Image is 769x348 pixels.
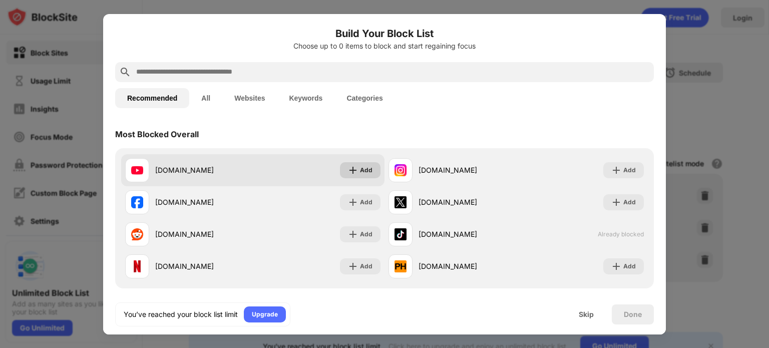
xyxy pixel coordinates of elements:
div: [DOMAIN_NAME] [419,229,516,239]
img: favicons [395,260,407,272]
img: favicons [131,196,143,208]
img: favicons [395,196,407,208]
img: favicons [395,164,407,176]
div: Choose up to 0 items to block and start regaining focus [115,42,654,50]
div: Add [360,197,372,207]
button: Websites [222,88,277,108]
button: Categories [334,88,395,108]
div: Add [623,197,636,207]
button: Keywords [277,88,334,108]
div: [DOMAIN_NAME] [419,261,516,271]
div: [DOMAIN_NAME] [155,165,253,175]
button: Recommended [115,88,189,108]
img: favicons [395,228,407,240]
span: Already blocked [598,230,644,238]
h6: Build Your Block List [115,26,654,41]
div: Done [624,310,642,318]
div: Upgrade [252,309,278,319]
button: All [189,88,222,108]
div: You’ve reached your block list limit [124,309,238,319]
div: Add [360,165,372,175]
div: Add [623,165,636,175]
img: favicons [131,164,143,176]
img: favicons [131,228,143,240]
div: Add [360,261,372,271]
div: [DOMAIN_NAME] [419,197,516,207]
div: Add [360,229,372,239]
div: [DOMAIN_NAME] [155,261,253,271]
div: [DOMAIN_NAME] [419,165,516,175]
div: Skip [579,310,594,318]
div: [DOMAIN_NAME] [155,229,253,239]
div: Add [623,261,636,271]
img: favicons [131,260,143,272]
img: search.svg [119,66,131,78]
div: [DOMAIN_NAME] [155,197,253,207]
div: Most Blocked Overall [115,129,199,139]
